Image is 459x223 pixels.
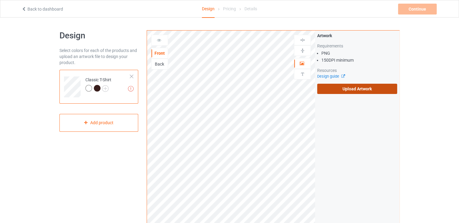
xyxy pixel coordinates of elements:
[317,74,345,79] a: Design guide
[59,30,138,41] h1: Design
[317,33,397,39] div: Artwork
[21,7,63,11] a: Back to dashboard
[321,57,397,63] li: 150 DPI minimum
[102,85,109,92] img: svg+xml;base64,PD94bWwgdmVyc2lvbj0iMS4wIiBlbmNvZGluZz0iVVRGLTgiPz4KPHN2ZyB3aWR0aD0iMjJweCIgaGVpZ2...
[59,114,138,132] div: Add product
[317,43,397,49] div: Requirements
[59,47,138,66] div: Select colors for each of the products and upload an artwork file to design your product.
[244,0,257,17] div: Details
[202,0,215,18] div: Design
[85,77,111,91] div: Classic T-Shirt
[223,0,236,17] div: Pricing
[321,50,397,56] li: PNG
[128,86,134,92] img: exclamation icon
[59,70,138,104] div: Classic T-Shirt
[151,61,168,67] div: Back
[300,48,305,53] img: svg%3E%0A
[317,67,397,73] div: Resources
[151,50,168,56] div: Front
[317,84,397,94] label: Upload Artwork
[300,37,305,43] img: svg%3E%0A
[300,71,305,77] img: svg%3E%0A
